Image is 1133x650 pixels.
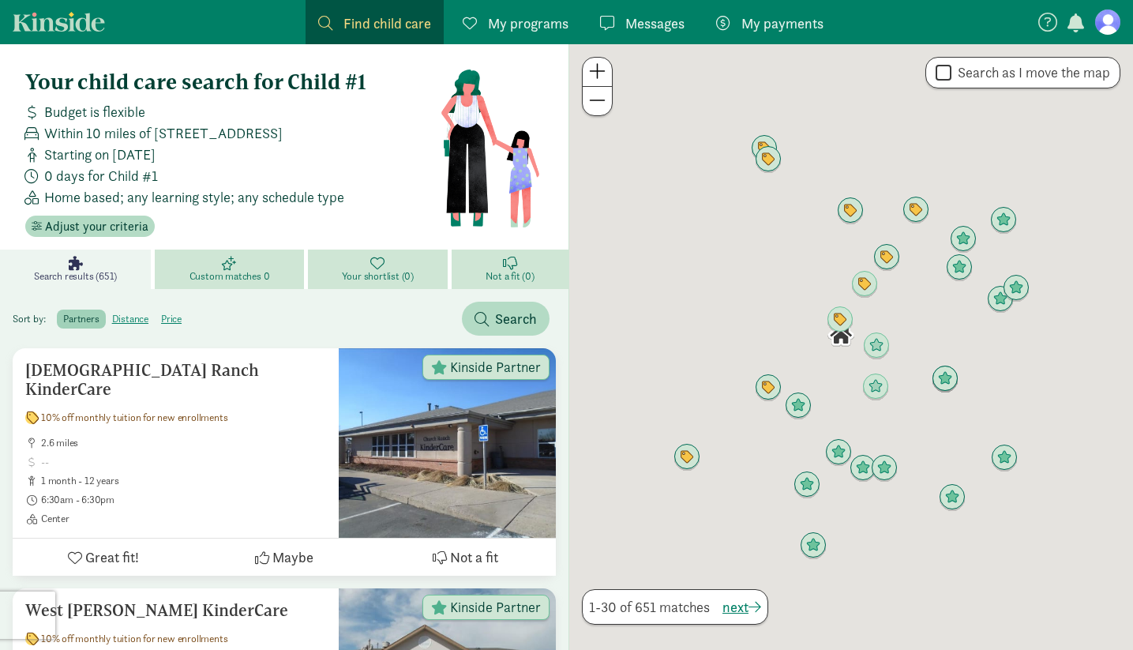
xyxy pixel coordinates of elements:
div: Click to see details [827,322,854,349]
h4: Your child care search for Child #1 [25,70,440,95]
div: Click to see details [800,532,827,559]
div: Click to see details [755,374,782,401]
div: Click to see details [850,455,876,482]
div: Click to see details [950,226,977,253]
button: Adjust your criteria [25,216,155,238]
div: Click to see details [825,439,852,466]
label: Search as I move the map [951,63,1110,82]
span: Kinside Partner [450,600,541,614]
span: Maybe [272,547,313,568]
a: Your shortlist (0) [308,250,452,289]
span: Search results (651) [34,270,117,283]
div: Click to see details [827,306,854,333]
span: Search [495,308,537,329]
span: My programs [488,13,568,34]
h5: West [PERSON_NAME] KinderCare [25,601,326,620]
span: Kinside Partner [450,360,541,374]
div: Click to see details [793,472,820,498]
button: Great fit! [13,539,193,576]
div: Click to see details [987,286,1014,313]
div: Click to see details [991,445,1018,472]
a: Not a fit (0) [452,250,568,289]
div: Click to see details [751,135,778,162]
span: 1 month - 12 years [41,475,326,487]
div: Click to see details [873,244,900,271]
span: 0 days for Child #1 [44,165,158,186]
span: 2.6 miles [41,437,326,449]
div: Click to see details [863,333,890,359]
span: Custom matches 0 [189,270,270,283]
div: Click to see details [673,444,700,471]
label: distance [106,310,155,329]
div: Click to see details [946,254,973,281]
div: Click to see details [829,324,856,351]
span: Your shortlist (0) [342,270,414,283]
div: Click to see details [990,207,1017,234]
a: Kinside [13,12,105,32]
div: Click to see details [833,323,860,350]
span: Home based; any learning style; any schedule type [44,186,344,208]
h5: [DEMOGRAPHIC_DATA] Ranch KinderCare [25,361,326,399]
div: Click to see details [837,197,864,224]
span: 6:30am - 6:30pm [41,494,326,506]
span: 10% off monthly tuition for new enrollments [41,633,227,645]
span: Within 10 miles of [STREET_ADDRESS] [44,122,283,144]
div: Click to see details [862,374,889,400]
span: Sort by: [13,312,54,325]
button: Not a fit [375,539,556,576]
span: 1-30 of 651 matches [589,596,710,618]
div: Click to see details [932,366,959,393]
label: partners [57,310,105,329]
span: Great fit! [85,547,139,568]
span: Adjust your criteria [45,217,148,236]
span: Find child care [343,13,431,34]
div: Click to see details [902,197,929,224]
span: Messages [625,13,685,34]
span: Starting on [DATE] [44,144,156,165]
div: Click to see details [1003,275,1030,302]
div: Click to see details [839,324,866,351]
div: Click to see details [871,455,898,482]
button: Search [462,302,550,336]
label: price [155,310,188,329]
div: Click to see details [785,393,812,419]
span: Not a fit (0) [486,270,534,283]
span: Center [41,513,326,525]
div: Click to see details [851,271,878,298]
a: Custom matches 0 [155,250,307,289]
span: Not a fit [450,547,498,568]
div: Click to see details [755,146,782,173]
div: Click to see details [939,484,966,511]
span: 10% off monthly tuition for new enrollments [41,411,227,424]
span: Budget is flexible [44,101,145,122]
span: My payments [741,13,823,34]
button: next [722,596,761,618]
button: Maybe [193,539,374,576]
